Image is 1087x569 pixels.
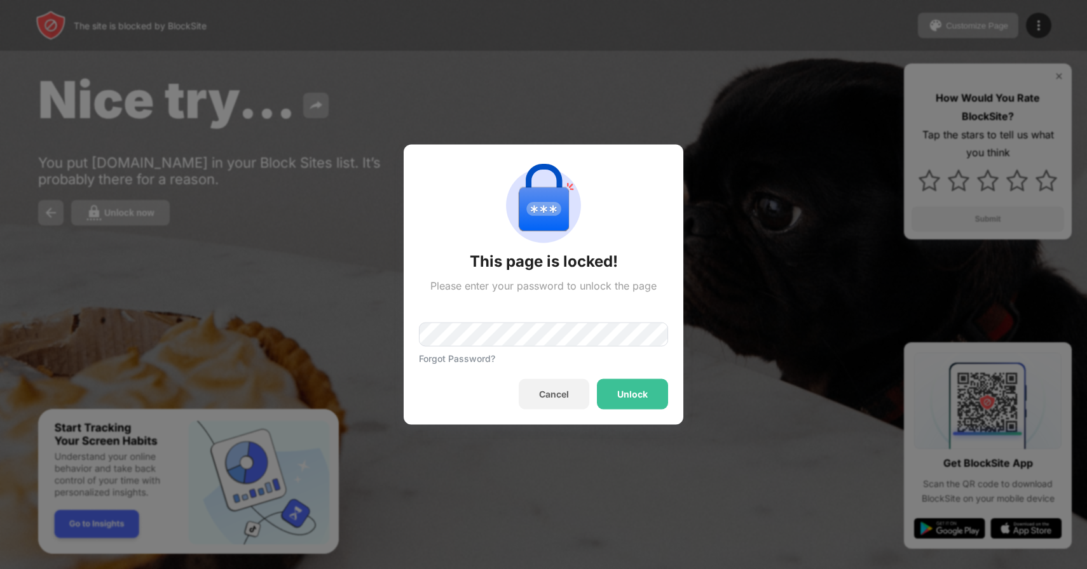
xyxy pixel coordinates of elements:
img: password-protection.svg [498,160,589,251]
div: This page is locked! [470,251,618,272]
div: Cancel [539,389,569,399]
div: Forgot Password? [419,353,495,364]
div: Unlock [617,389,648,399]
div: Please enter your password to unlock the page [430,279,657,292]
